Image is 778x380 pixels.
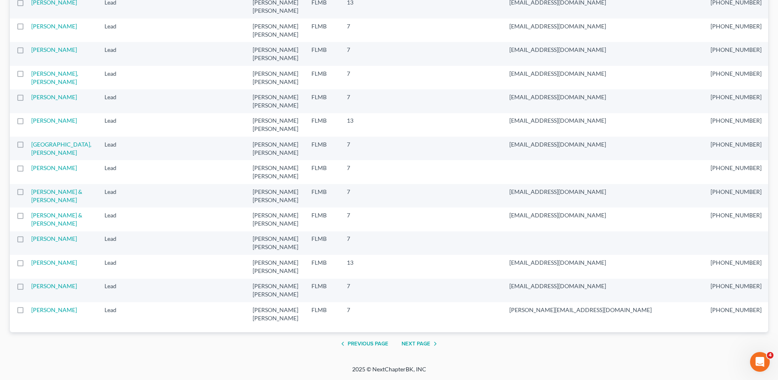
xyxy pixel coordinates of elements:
[340,89,381,113] td: 7
[31,46,77,53] a: [PERSON_NAME]
[305,207,340,231] td: FLMB
[340,42,381,65] td: 7
[340,19,381,42] td: 7
[31,188,82,203] a: [PERSON_NAME] & [PERSON_NAME]
[305,42,340,65] td: FLMB
[509,259,697,267] pre: [EMAIL_ADDRESS][DOMAIN_NAME]
[246,184,305,207] td: [PERSON_NAME] [PERSON_NAME]
[711,22,762,30] pre: [PHONE_NUMBER]
[246,113,305,137] td: [PERSON_NAME] [PERSON_NAME]
[31,23,77,30] a: [PERSON_NAME]
[246,279,305,302] td: [PERSON_NAME] [PERSON_NAME]
[305,231,340,255] td: FLMB
[31,117,77,124] a: [PERSON_NAME]
[246,302,305,326] td: [PERSON_NAME] [PERSON_NAME]
[98,231,134,255] td: Lead
[509,70,697,78] pre: [EMAIL_ADDRESS][DOMAIN_NAME]
[98,42,134,65] td: Lead
[246,255,305,278] td: [PERSON_NAME] [PERSON_NAME]
[98,279,134,302] td: Lead
[340,207,381,231] td: 7
[509,22,697,30] pre: [EMAIL_ADDRESS][DOMAIN_NAME]
[98,113,134,137] td: Lead
[711,46,762,54] pre: [PHONE_NUMBER]
[338,339,388,349] button: Previous Page
[246,137,305,160] td: [PERSON_NAME] [PERSON_NAME]
[305,160,340,184] td: FLMB
[98,184,134,207] td: Lead
[711,259,762,267] pre: [PHONE_NUMBER]
[246,207,305,231] td: [PERSON_NAME] [PERSON_NAME]
[155,365,624,380] div: 2025 © NextChapterBK, INC
[711,164,762,172] pre: [PHONE_NUMBER]
[509,188,697,196] pre: [EMAIL_ADDRESS][DOMAIN_NAME]
[509,282,697,290] pre: [EMAIL_ADDRESS][DOMAIN_NAME]
[305,19,340,42] td: FLMB
[509,46,697,54] pre: [EMAIL_ADDRESS][DOMAIN_NAME]
[246,89,305,113] td: [PERSON_NAME] [PERSON_NAME]
[340,279,381,302] td: 7
[246,19,305,42] td: [PERSON_NAME] [PERSON_NAME]
[98,137,134,160] td: Lead
[509,211,697,219] pre: [EMAIL_ADDRESS][DOMAIN_NAME]
[509,306,697,314] pre: [PERSON_NAME][EMAIL_ADDRESS][DOMAIN_NAME]
[305,113,340,137] td: FLMB
[98,207,134,231] td: Lead
[711,70,762,78] pre: [PHONE_NUMBER]
[711,93,762,101] pre: [PHONE_NUMBER]
[340,160,381,184] td: 7
[711,282,762,290] pre: [PHONE_NUMBER]
[767,352,773,359] span: 4
[246,66,305,89] td: [PERSON_NAME] [PERSON_NAME]
[711,211,762,219] pre: [PHONE_NUMBER]
[509,117,697,125] pre: [EMAIL_ADDRESS][DOMAIN_NAME]
[31,212,82,227] a: [PERSON_NAME] & [PERSON_NAME]
[711,306,762,314] pre: [PHONE_NUMBER]
[31,141,91,156] a: [GEOGRAPHIC_DATA], [PERSON_NAME]
[98,302,134,326] td: Lead
[98,19,134,42] td: Lead
[340,113,381,137] td: 13
[98,89,134,113] td: Lead
[305,255,340,278] td: FLMB
[305,302,340,326] td: FLMB
[98,160,134,184] td: Lead
[31,259,77,266] a: [PERSON_NAME]
[31,70,78,85] a: [PERSON_NAME], [PERSON_NAME]
[340,255,381,278] td: 13
[509,140,697,149] pre: [EMAIL_ADDRESS][DOMAIN_NAME]
[711,188,762,196] pre: [PHONE_NUMBER]
[402,339,440,349] button: Next Page
[246,231,305,255] td: [PERSON_NAME] [PERSON_NAME]
[31,282,77,289] a: [PERSON_NAME]
[340,302,381,326] td: 7
[305,137,340,160] td: FLMB
[98,255,134,278] td: Lead
[711,117,762,125] pre: [PHONE_NUMBER]
[31,235,77,242] a: [PERSON_NAME]
[31,93,77,100] a: [PERSON_NAME]
[31,306,77,313] a: [PERSON_NAME]
[509,93,697,101] pre: [EMAIL_ADDRESS][DOMAIN_NAME]
[31,164,77,171] a: [PERSON_NAME]
[340,231,381,255] td: 7
[246,160,305,184] td: [PERSON_NAME] [PERSON_NAME]
[340,184,381,207] td: 7
[340,66,381,89] td: 7
[750,352,770,372] iframe: Intercom live chat
[305,66,340,89] td: FLMB
[246,42,305,65] td: [PERSON_NAME] [PERSON_NAME]
[340,137,381,160] td: 7
[711,140,762,149] pre: [PHONE_NUMBER]
[305,89,340,113] td: FLMB
[305,279,340,302] td: FLMB
[98,66,134,89] td: Lead
[305,184,340,207] td: FLMB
